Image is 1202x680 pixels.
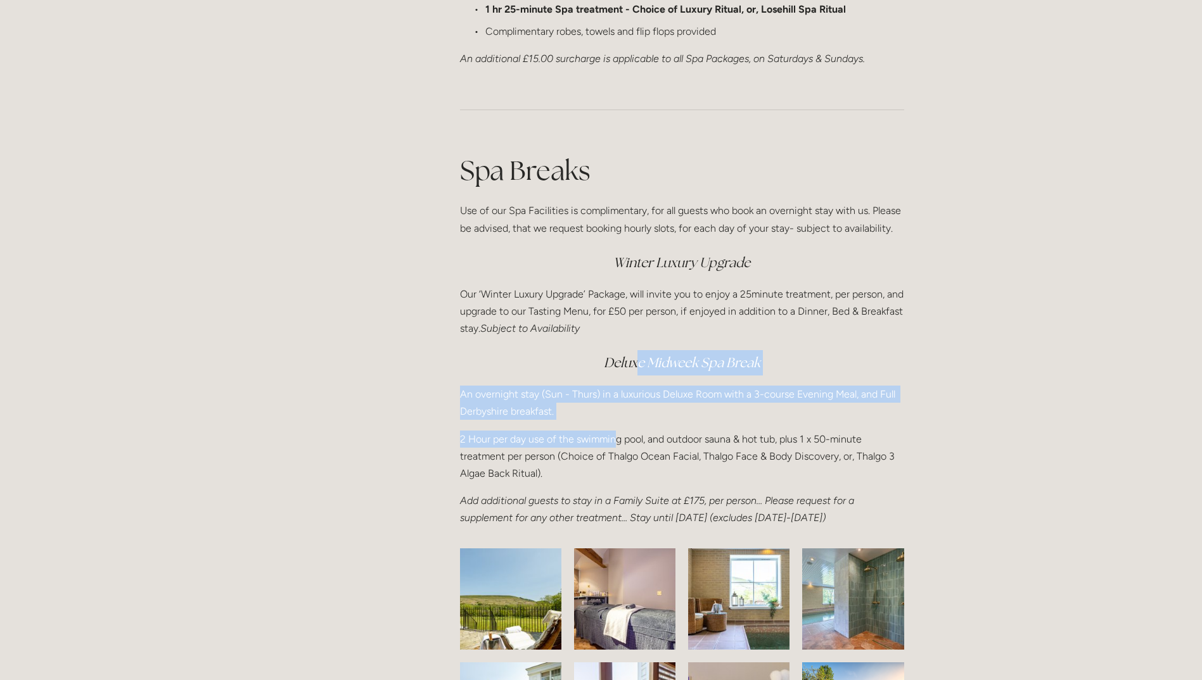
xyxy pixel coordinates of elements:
[460,152,904,189] h1: Spa Breaks
[460,386,904,420] p: An overnight stay (Sun - Thurs) in a luxurious Deluxe Room with a 3-course Evening Meal, and Full...
[604,354,760,371] em: Deluxe Midweek Spa Break
[431,548,591,650] img: champagne bottle and relaxing chair with a view of the Peak District, Losehill House Hotel and Spa
[460,202,904,236] p: Use of our Spa Facilities is complimentary, for all guests who book an overnight stay with us. Pl...
[480,322,580,334] em: Subject to Availability
[613,254,750,271] em: Winter Luxury Upgrade
[485,23,904,40] p: Complimentary robes, towels and flip flops provided
[460,431,904,482] p: 2 Hour per day use of the swimming pool, and outdoor sauna & hot tub, plus 1 x 50-minute treatmen...
[485,3,846,15] strong: 1 hr 25-minute Spa treatment - Choice of Luxury Ritual, or, Losehill Spa Ritual
[460,494,857,524] em: Add additional guests to stay in a Family Suite at £175, per person… Please request for a supplem...
[551,548,699,650] img: Losehil House Hotel and Spa Room view
[460,53,865,65] em: An additional £15.00 surcharge is applicable to all Spa Packages, on Saturdays & Sundays.
[460,286,904,337] p: Our ‘Winter Luxury Upgrade’ Package, will invite you to enjoy a 25minute treatment, per person, a...
[783,548,923,650] img: View of the indoor swimming pool at Losehill House Hotel and Spa
[663,548,815,650] img: View of the indoor pool at Losehill House Hotel and Spa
